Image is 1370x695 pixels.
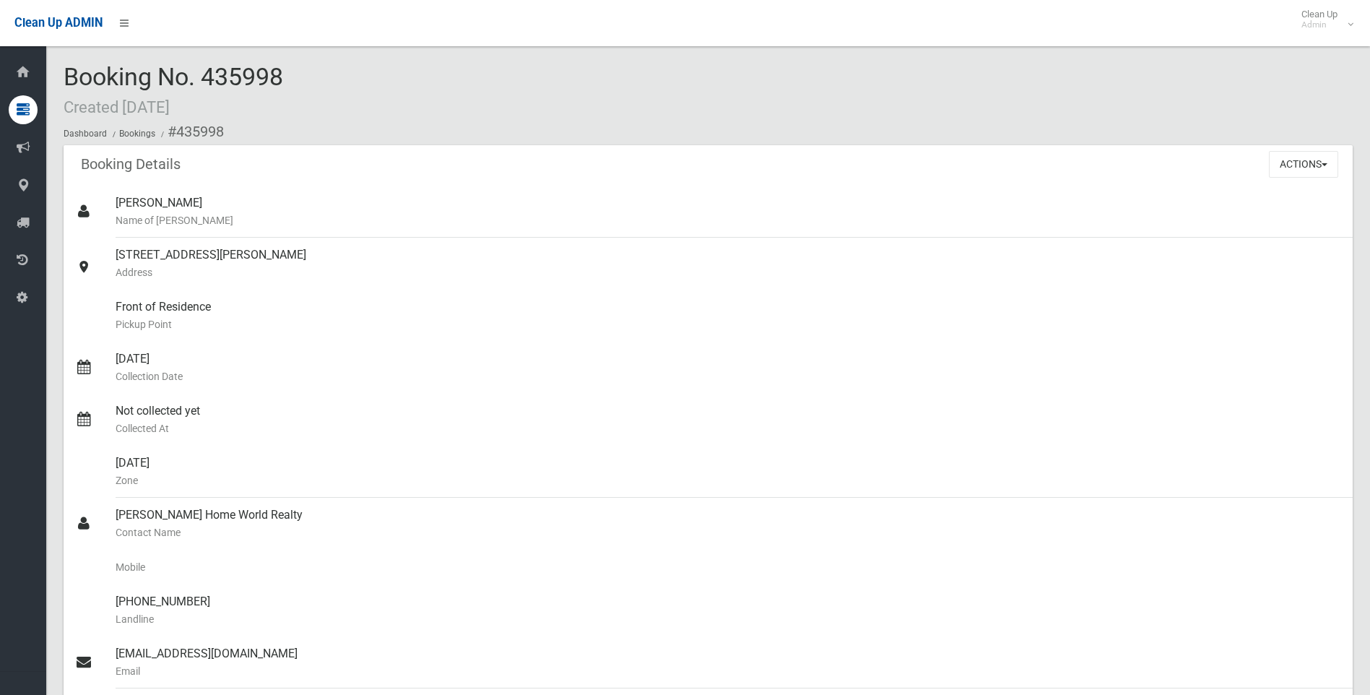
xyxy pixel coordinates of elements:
[14,16,103,30] span: Clean Up ADMIN
[64,150,198,178] header: Booking Details
[157,118,224,145] li: #435998
[64,129,107,139] a: Dashboard
[116,186,1341,238] div: [PERSON_NAME]
[116,290,1341,342] div: Front of Residence
[116,446,1341,498] div: [DATE]
[116,212,1341,229] small: Name of [PERSON_NAME]
[116,498,1341,550] div: [PERSON_NAME] Home World Realty
[116,584,1341,636] div: [PHONE_NUMBER]
[116,264,1341,281] small: Address
[116,316,1341,333] small: Pickup Point
[116,238,1341,290] div: [STREET_ADDRESS][PERSON_NAME]
[64,636,1353,688] a: [EMAIL_ADDRESS][DOMAIN_NAME]Email
[116,394,1341,446] div: Not collected yet
[1269,151,1338,178] button: Actions
[116,636,1341,688] div: [EMAIL_ADDRESS][DOMAIN_NAME]
[1294,9,1352,30] span: Clean Up
[116,558,1341,576] small: Mobile
[116,662,1341,680] small: Email
[64,98,170,116] small: Created [DATE]
[64,62,283,118] span: Booking No. 435998
[116,342,1341,394] div: [DATE]
[116,420,1341,437] small: Collected At
[1301,20,1338,30] small: Admin
[116,524,1341,541] small: Contact Name
[116,472,1341,489] small: Zone
[119,129,155,139] a: Bookings
[116,368,1341,385] small: Collection Date
[116,610,1341,628] small: Landline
